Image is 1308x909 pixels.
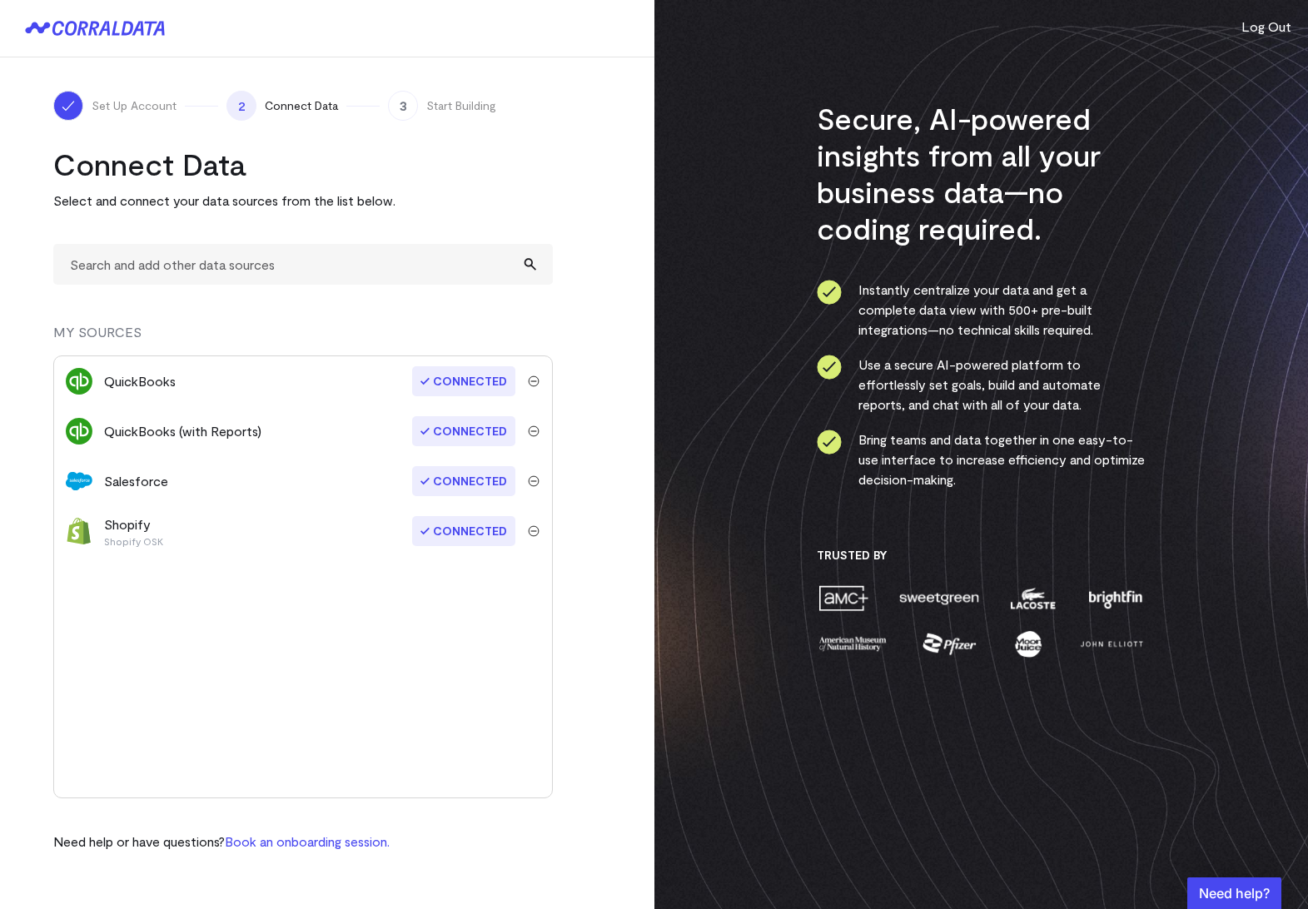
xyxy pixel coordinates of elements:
li: Bring teams and data together in one easy-to-use interface to increase efficiency and optimize de... [817,430,1146,489]
img: brightfin-a251e171.png [1085,584,1145,613]
img: trash-40e54a27.svg [528,375,540,387]
img: trash-40e54a27.svg [528,475,540,487]
img: ico-check-circle-4b19435c.svg [817,355,842,380]
li: Instantly centralize your data and get a complete data view with 500+ pre-built integrations—no t... [817,280,1146,340]
input: Search and add other data sources [53,244,553,285]
img: shopify-673fa4e3.svg [66,518,92,544]
h3: Secure, AI-powered insights from all your business data—no coding required. [817,100,1146,246]
img: trash-40e54a27.svg [528,525,540,537]
p: Select and connect your data sources from the list below. [53,191,553,211]
h2: Connect Data [53,146,553,182]
span: 2 [226,91,256,121]
div: Shopify [104,514,163,548]
span: Connect Data [265,97,338,114]
img: ico-check-circle-4b19435c.svg [817,430,842,454]
img: ico-check-white-5ff98cb1.svg [60,97,77,114]
span: 3 [388,91,418,121]
p: Need help or have questions? [53,832,390,852]
div: MY SOURCES [53,322,553,355]
img: amc-0b11a8f1.png [817,584,870,613]
a: Book an onboarding session. [225,833,390,849]
div: QuickBooks [104,371,176,391]
div: QuickBooks (with Reports) [104,421,261,441]
img: trash-40e54a27.svg [528,425,540,437]
span: Set Up Account [92,97,177,114]
button: Log Out [1241,17,1291,37]
span: Start Building [426,97,496,114]
img: moon-juice-c312e729.png [1012,629,1045,658]
span: Connected [412,516,515,546]
img: john-elliott-25751c40.png [1077,629,1145,658]
img: amnh-5afada46.png [817,629,888,658]
img: salesforce-aa4b4df5.svg [66,468,92,494]
p: Shopify OSK [104,534,163,548]
li: Use a secure AI-powered platform to effortlessly set goals, build and automate reports, and chat ... [817,355,1146,415]
img: pfizer-e137f5fc.png [921,629,978,658]
h3: Trusted By [817,548,1146,563]
img: sweetgreen-1d1fb32c.png [898,584,981,613]
span: Connected [412,466,515,496]
img: ico-check-circle-4b19435c.svg [817,280,842,305]
img: quickbooks-67797952.svg [66,368,92,395]
img: lacoste-7a6b0538.png [1008,584,1057,613]
span: Connected [412,416,515,446]
div: Salesforce [104,471,168,491]
span: Connected [412,366,515,396]
img: quickbooks-67797952.svg [66,418,92,445]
